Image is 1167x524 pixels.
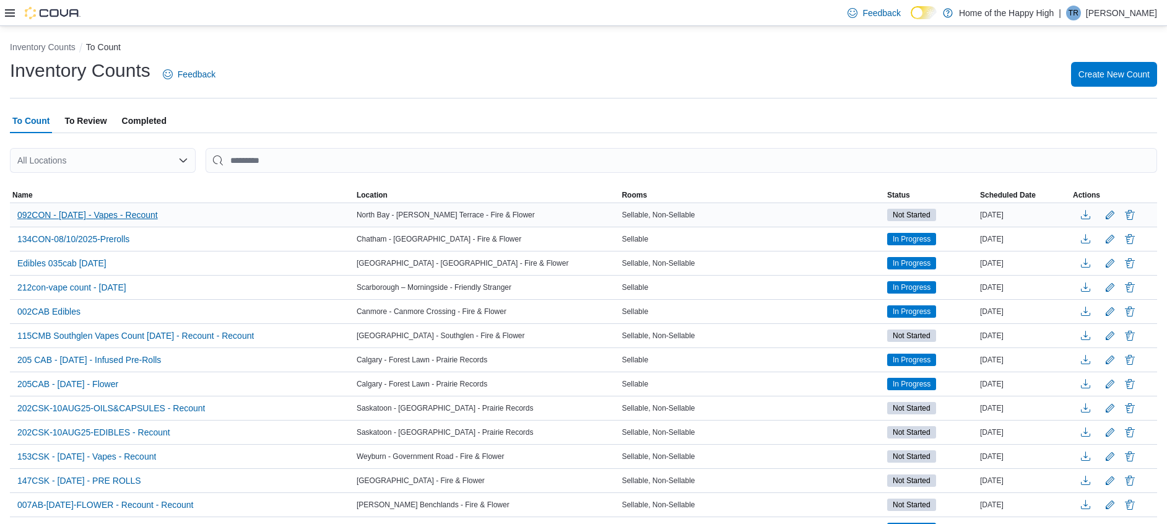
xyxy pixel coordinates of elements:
[619,377,885,391] div: Sellable
[885,188,978,203] button: Status
[122,108,167,133] span: Completed
[619,449,885,464] div: Sellable, Non-Sellable
[893,427,931,438] span: Not Started
[1122,280,1137,295] button: Delete
[178,68,215,81] span: Feedback
[12,351,166,369] button: 205 CAB - [DATE] - Infused Pre-Rolls
[893,451,931,462] span: Not Started
[354,188,620,203] button: Location
[12,302,85,321] button: 002CAB Edibles
[10,188,354,203] button: Name
[17,209,158,221] span: 092CON - [DATE] - Vapes - Recount
[893,475,931,486] span: Not Started
[178,155,188,165] button: Open list of options
[887,330,936,342] span: Not Started
[1103,206,1117,224] button: Edit count details
[17,233,129,245] span: 134CON-08/10/2025-Prerolls
[887,499,936,511] span: Not Started
[1086,6,1157,20] p: [PERSON_NAME]
[357,258,569,268] span: [GEOGRAPHIC_DATA] - [GEOGRAPHIC_DATA] - Fire & Flower
[911,19,911,20] span: Dark Mode
[619,401,885,416] div: Sellable, Non-Sellable
[1122,497,1137,512] button: Delete
[10,41,1157,56] nav: An example of EuiBreadcrumbs
[1122,352,1137,367] button: Delete
[17,378,118,390] span: 205CAB - [DATE] - Flower
[1103,399,1117,417] button: Edit count details
[893,209,931,221] span: Not Started
[12,254,111,273] button: Edibles 035cab [DATE]
[862,7,900,19] span: Feedback
[86,42,121,52] button: To Count
[978,352,1070,367] div: [DATE]
[893,258,931,269] span: In Progress
[357,210,535,220] span: North Bay - [PERSON_NAME] Terrace - Fire & Flower
[1122,473,1137,488] button: Delete
[17,305,80,318] span: 002CAB Edibles
[1122,425,1137,440] button: Delete
[1103,351,1117,369] button: Edit count details
[887,209,936,221] span: Not Started
[887,257,936,269] span: In Progress
[12,471,146,490] button: 147CSK - [DATE] - PRE ROLLS
[1103,278,1117,297] button: Edit count details
[12,375,123,393] button: 205CAB - [DATE] - Flower
[12,278,131,297] button: 212con-vape count - [DATE]
[887,402,936,414] span: Not Started
[978,449,1070,464] div: [DATE]
[978,304,1070,319] div: [DATE]
[17,474,141,487] span: 147CSK - [DATE] - PRE ROLLS
[619,473,885,488] div: Sellable, Non-Sellable
[1073,190,1100,200] span: Actions
[887,190,910,200] span: Status
[1103,423,1117,442] button: Edit count details
[619,497,885,512] div: Sellable, Non-Sellable
[357,282,511,292] span: Scarborough – Morningside - Friendly Stranger
[1122,232,1137,247] button: Delete
[1103,302,1117,321] button: Edit count details
[622,190,647,200] span: Rooms
[1122,328,1137,343] button: Delete
[619,207,885,222] div: Sellable, Non-Sellable
[1122,207,1137,222] button: Delete
[1103,375,1117,393] button: Edit count details
[978,401,1070,416] div: [DATE]
[1069,6,1078,20] span: TR
[17,354,161,366] span: 205 CAB - [DATE] - Infused Pre-Rolls
[17,257,106,269] span: Edibles 035cab [DATE]
[12,399,210,417] button: 202CSK-10AUG25-OILS&CAPSULES - Recount
[206,148,1157,173] input: This is a search bar. After typing your query, hit enter to filter the results lower in the page.
[619,304,885,319] div: Sellable
[17,450,156,463] span: 153CSK - [DATE] - Vapes - Recount
[357,234,521,244] span: Chatham - [GEOGRAPHIC_DATA] - Fire & Flower
[12,496,199,514] button: 007AB-[DATE]-FLOWER - Recount - Recount
[357,379,487,389] span: Calgary - Forest Lawn - Prairie Records
[64,108,106,133] span: To Review
[978,232,1070,247] div: [DATE]
[1103,326,1117,345] button: Edit count details
[978,473,1070,488] div: [DATE]
[1059,6,1061,20] p: |
[1071,62,1157,87] button: Create New Count
[619,188,885,203] button: Rooms
[1103,447,1117,466] button: Edit count details
[619,232,885,247] div: Sellable
[12,230,134,248] button: 134CON-08/10/2025-Prerolls
[887,378,936,390] span: In Progress
[978,497,1070,512] div: [DATE]
[893,330,931,341] span: Not Started
[17,402,205,414] span: 202CSK-10AUG25-OILS&CAPSULES - Recount
[357,307,506,317] span: Canmore - Canmore Crossing - Fire & Flower
[887,305,936,318] span: In Progress
[978,188,1070,203] button: Scheduled Date
[1078,68,1150,81] span: Create New Count
[357,190,388,200] span: Location
[10,58,150,83] h1: Inventory Counts
[887,450,936,463] span: Not Started
[1103,254,1117,273] button: Edit count details
[980,190,1036,200] span: Scheduled Date
[887,426,936,439] span: Not Started
[893,378,931,390] span: In Progress
[978,280,1070,295] div: [DATE]
[1103,496,1117,514] button: Edit count details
